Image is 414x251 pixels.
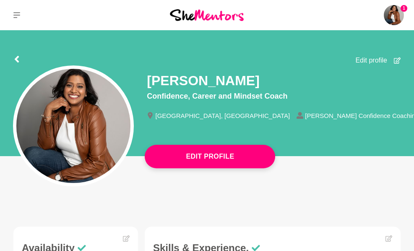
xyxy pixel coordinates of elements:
a: Orine Silveira-McCuskey1 [384,5,404,25]
span: Edit profile [355,55,387,65]
p: Confidence, Career and Mindset Coach [147,91,401,102]
button: Edit Profile [145,145,275,168]
span: 1 [401,5,407,12]
img: She Mentors Logo [170,9,244,21]
img: Orine Silveira-McCuskey [384,5,404,25]
li: [GEOGRAPHIC_DATA], [GEOGRAPHIC_DATA] [147,112,297,119]
h1: [PERSON_NAME] [147,72,259,89]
